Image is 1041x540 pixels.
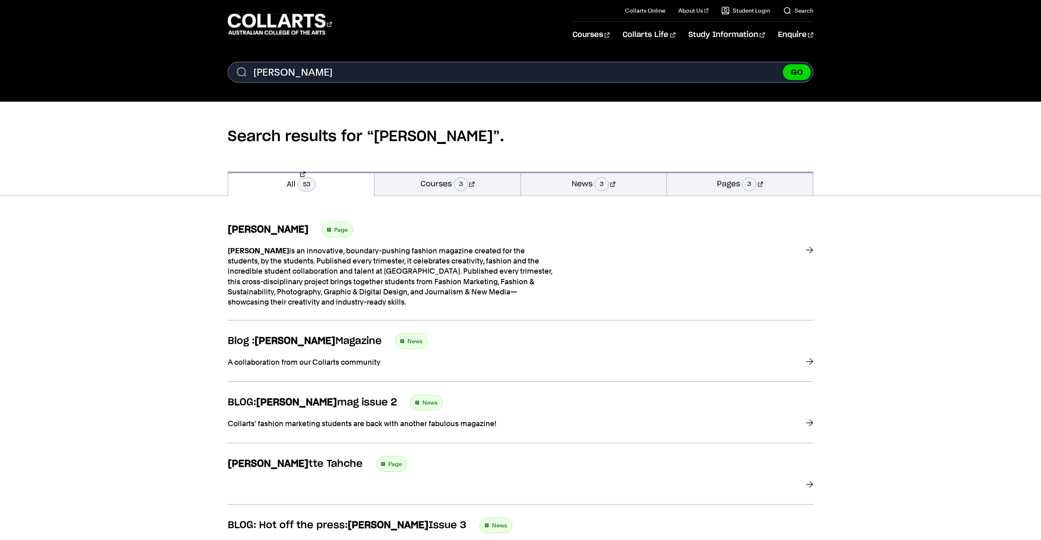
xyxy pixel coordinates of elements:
strong: [PERSON_NAME] [228,225,309,235]
h3: BLOG: mag issue 2 [228,396,397,409]
a: Collarts Online [625,7,665,15]
a: Courses3 [375,172,520,196]
h2: Search results for “[PERSON_NAME]”. [228,102,813,172]
p: is an innovative, boundary-pushing fashion magazine created for the students, by the students. Pu... [228,246,553,307]
a: Study Information [688,22,765,48]
a: [PERSON_NAME]tte Tahche Page [228,456,813,505]
p: Collarts' fashion marketing students are back with another fabulous magazine! [228,418,553,429]
h3: BLOG: Hot off the press: Issue 3 [228,519,466,531]
input: Enter Search Term [228,62,813,83]
a: Courses [573,22,610,48]
span: News [407,335,422,347]
strong: [PERSON_NAME] [348,520,429,530]
span: Page [388,458,402,470]
a: Collarts Life [623,22,675,48]
form: Search [228,62,813,83]
a: News3 [521,172,667,196]
strong: [PERSON_NAME] [228,459,309,469]
h3: Blog : Magazine [228,335,382,347]
a: All53 [228,172,374,196]
a: Pages3 [667,172,813,196]
a: Blog :[PERSON_NAME]Magazine News A collaboration from our Collarts community [228,333,813,382]
button: GO [783,64,811,80]
span: 53 [298,178,316,192]
a: BLOG:[PERSON_NAME]mag issue 2 News Collarts' fashion marketing students are back with another fab... [228,395,813,443]
h3: tte Tahche [228,458,363,470]
span: 3 [742,177,756,191]
span: 3 [595,177,609,191]
div: Go to homepage [228,13,332,36]
a: Search [783,7,813,15]
span: 3 [454,177,468,191]
p: A collaboration from our Collarts community [228,357,553,367]
span: News [492,520,507,531]
strong: [PERSON_NAME] [228,246,289,255]
a: [PERSON_NAME] Page [PERSON_NAME]is an innovative, boundary-pushing fashion magazine created for t... [228,222,813,320]
strong: [PERSON_NAME] [255,336,335,346]
a: Enquire [778,22,813,48]
a: Student Login [721,7,770,15]
a: About Us [678,7,708,15]
strong: [PERSON_NAME] [256,398,337,407]
span: Page [334,224,348,235]
span: News [422,397,438,408]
